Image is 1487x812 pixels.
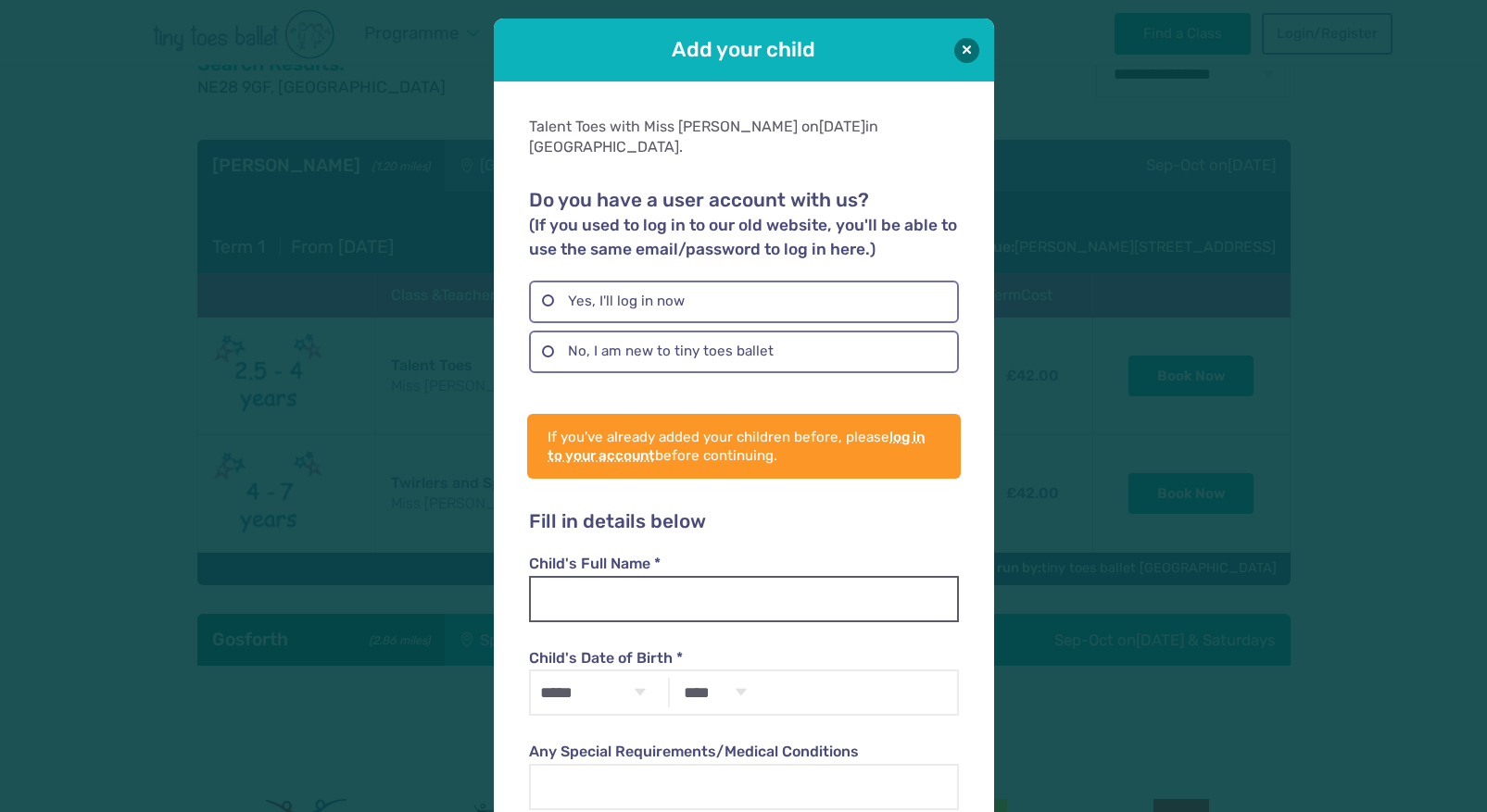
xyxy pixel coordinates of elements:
h2: Fill in details below [529,510,959,534]
h1: Add your child [546,35,942,64]
label: Child's Date of Birth * [529,648,959,668]
label: Yes, I'll log in now [529,281,959,323]
p: If you've already added your children before, please before continuing. [548,428,939,465]
label: Child's Full Name * [529,554,959,574]
div: Talent Toes with Miss [PERSON_NAME] on in [GEOGRAPHIC_DATA]. [529,117,959,158]
span: [DATE] [819,118,865,135]
h2: Do you have a user account with us? [529,189,959,261]
label: Any Special Requirements/Medical Conditions [529,742,959,762]
label: No, I am new to tiny toes ballet [529,331,959,373]
small: (If you used to log in to our old website, you'll be able to use the same email/password to log i... [529,216,957,258]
